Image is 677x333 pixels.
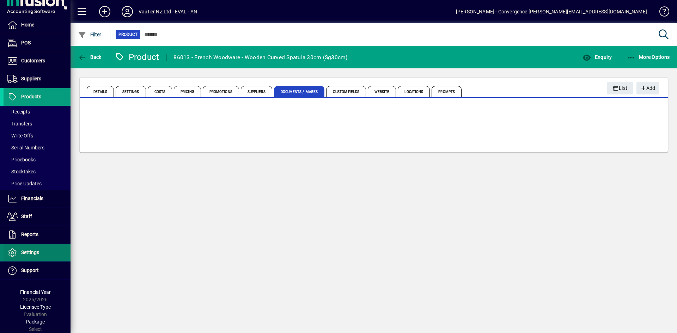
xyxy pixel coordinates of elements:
span: Settings [116,86,146,97]
span: Details [87,86,114,97]
button: List [607,82,633,94]
app-page-header-button: Back [71,51,109,63]
a: Suppliers [4,70,71,88]
span: List [613,82,628,94]
span: Support [21,267,39,273]
span: Financials [21,196,43,201]
span: POS [21,40,31,45]
div: Product [115,51,159,63]
span: Promotions [203,86,239,97]
a: Write Offs [4,130,71,142]
span: Settings [21,249,39,255]
button: Add [636,82,659,94]
span: Financial Year [20,289,51,295]
a: Home [4,16,71,34]
span: Stocktakes [7,169,36,174]
button: Back [76,51,103,63]
a: Stocktakes [4,166,71,178]
div: [PERSON_NAME] - Convergence [PERSON_NAME][EMAIL_ADDRESS][DOMAIN_NAME] [456,6,647,17]
span: Filter [78,32,102,37]
span: Documents / Images [274,86,325,97]
span: Prompts [432,86,462,97]
span: Serial Numbers [7,145,44,150]
span: Pricing [174,86,201,97]
span: Staff [21,214,32,219]
span: Pricebooks [7,157,36,162]
a: Receipts [4,106,71,118]
span: Website [368,86,396,97]
button: Profile [116,5,139,18]
span: Suppliers [21,76,41,81]
a: Customers [4,52,71,70]
span: Product [118,31,138,38]
span: Back [78,54,102,60]
span: Home [21,22,34,27]
button: Enquiry [581,51,614,63]
span: Licensee Type [20,304,51,310]
span: More Options [627,54,670,60]
span: Locations [398,86,430,97]
span: Price Updates [7,181,42,186]
span: Write Offs [7,133,33,138]
span: Suppliers [241,86,272,97]
span: Add [640,82,655,94]
a: Reports [4,226,71,243]
span: Customers [21,58,45,63]
a: Knowledge Base [654,1,668,24]
span: Transfers [7,121,32,127]
a: Price Updates [4,178,71,190]
a: Financials [4,190,71,208]
span: Reports [21,232,38,237]
a: Serial Numbers [4,142,71,154]
a: POS [4,34,71,52]
div: 86013 - French Woodware - Wooden Curved Spatula 30cm (Sg30cm) [173,52,347,63]
a: Settings [4,244,71,261]
button: Add [93,5,116,18]
a: Support [4,262,71,279]
span: Products [21,94,41,99]
div: Vautier NZ Ltd - EVAL - AN [139,6,197,17]
span: Enquiry [583,54,612,60]
span: Receipts [7,109,30,115]
a: Pricebooks [4,154,71,166]
span: Custom Fields [326,86,366,97]
span: Costs [148,86,172,97]
button: Filter [76,28,103,41]
a: Staff [4,208,71,226]
button: More Options [625,51,672,63]
a: Transfers [4,118,71,130]
span: Package [26,319,45,325]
